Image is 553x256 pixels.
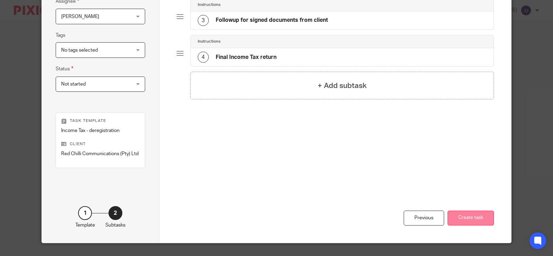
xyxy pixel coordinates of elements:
div: Previous [404,211,444,226]
p: Template [75,222,95,229]
h4: Instructions [198,39,221,44]
p: Red Chilli Communications (Pty) Ltd [61,150,140,157]
p: Subtasks [105,222,125,229]
h4: Final Income Tax return [216,54,276,61]
h4: Instructions [198,2,221,8]
h4: + Add subtask [318,80,367,91]
p: Task template [61,118,140,124]
div: 1 [78,206,92,220]
span: No tags selected [61,48,98,53]
div: 4 [198,52,209,63]
p: Income Tax - deregistration [61,127,140,134]
label: Tags [56,32,65,39]
div: 2 [109,206,122,220]
span: [PERSON_NAME] [61,14,99,19]
label: Status [56,65,73,73]
span: Not started [61,82,86,87]
h4: Followup for signed documents from client [216,17,328,24]
button: Create task [448,211,494,226]
div: 3 [198,15,209,26]
p: Client [61,141,140,147]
